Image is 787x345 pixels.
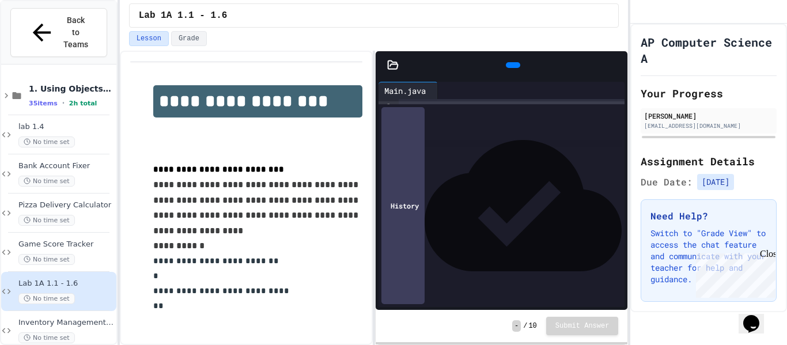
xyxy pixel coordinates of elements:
span: No time set [18,137,75,147]
span: - [512,320,521,332]
span: 10 [528,321,536,331]
span: 35 items [29,100,58,107]
span: No time set [18,176,75,187]
span: [DATE] [697,174,734,190]
span: Bank Account Fixer [18,161,114,171]
span: No time set [18,254,75,265]
span: Due Date: [641,175,693,189]
span: / [523,321,527,331]
button: Back to Teams [10,8,107,57]
iframe: chat widget [691,249,775,298]
div: History [381,107,425,304]
h1: AP Computer Science A [641,34,777,66]
span: Game Score Tracker [18,240,114,249]
div: [EMAIL_ADDRESS][DOMAIN_NAME] [644,122,773,130]
span: 1. Using Objects and Methods [29,84,114,94]
h2: Your Progress [641,85,777,101]
span: Back to Teams [62,14,89,51]
span: Lab 1A 1.1 - 1.6 [139,9,228,22]
span: Lab 1A 1.1 - 1.6 [18,279,114,289]
button: Submit Answer [546,317,619,335]
button: Grade [171,31,207,46]
span: No time set [18,215,75,226]
span: No time set [18,293,75,304]
div: 1 [379,101,393,113]
span: Inventory Management System [18,318,114,328]
button: Lesson [129,31,169,46]
h3: Need Help? [650,209,767,223]
h2: Assignment Details [641,153,777,169]
span: Pizza Delivery Calculator [18,200,114,210]
div: Main.java [379,85,432,97]
div: Main.java [379,82,438,99]
p: Switch to "Grade View" to access the chat feature and communicate with your teacher for help and ... [650,228,767,285]
span: Submit Answer [555,321,610,331]
div: Chat with us now!Close [5,5,80,73]
span: No time set [18,332,75,343]
div: [PERSON_NAME] [644,111,773,121]
span: lab 1.4 [18,122,114,132]
span: • [62,98,65,108]
span: 2h total [69,100,97,107]
iframe: chat widget [739,299,775,333]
